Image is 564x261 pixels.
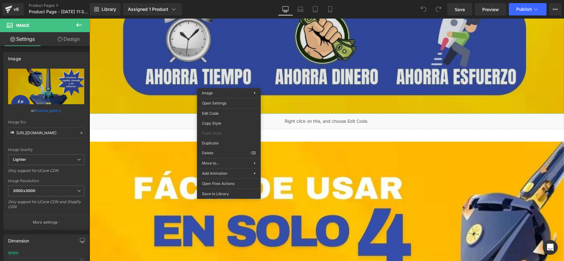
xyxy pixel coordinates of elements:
[455,6,465,13] span: Save
[12,5,20,13] div: v6
[202,150,251,156] span: Delete
[202,160,254,166] span: Move to...
[13,188,35,193] b: 3000x3000
[8,53,21,61] div: Image
[432,3,445,15] button: Redo
[8,120,84,124] div: Image Src
[8,107,84,114] div: or
[8,251,19,255] div: Width
[475,3,506,15] a: Preview
[202,171,254,176] span: Add Animation
[16,23,29,28] span: Image
[202,140,256,146] span: Duplicate
[4,215,89,229] button: More settings
[543,240,558,255] div: Open Intercom Messenger
[8,235,29,243] div: Dimension
[8,148,84,152] div: Image Quality
[323,3,338,15] a: Mobile
[90,3,120,15] a: New Library
[308,3,323,15] a: Tablet
[202,111,256,116] span: Edit Code
[202,191,256,197] span: Save to Library
[516,7,532,12] span: Publish
[202,121,256,126] span: Copy Style
[418,3,430,15] button: Undo
[202,181,256,186] span: Open Flow Actions
[251,150,256,156] span: ⌫
[102,6,116,12] span: Library
[8,168,84,177] div: Only support for UCare CDN
[202,101,256,106] span: Open Settings
[13,157,26,162] b: Lighter
[29,3,100,8] a: Product Pages
[202,91,213,95] span: Image
[8,127,84,138] input: Link
[8,179,84,183] div: Image Resolution
[29,9,88,14] span: Product Page - [DATE] 11:30:36
[128,6,177,12] div: Assigned 1 Product
[509,3,547,15] button: Publish
[46,32,91,46] a: Design
[278,3,293,15] a: Desktop
[549,3,562,15] button: More
[482,6,499,13] span: Preview
[2,3,24,15] a: v6
[293,3,308,15] a: Laptop
[33,220,58,225] p: More settings
[202,130,256,136] span: Paste Style
[35,105,61,116] a: Browse gallery
[8,199,84,213] div: Only support for UCare CDN and Shopify CDN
